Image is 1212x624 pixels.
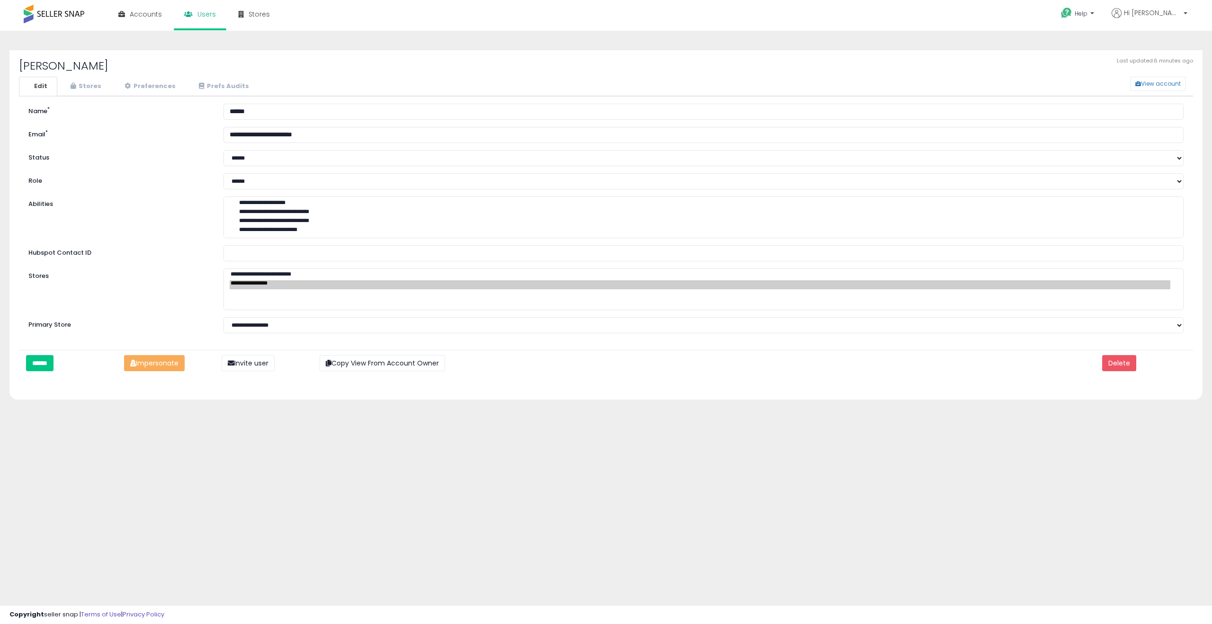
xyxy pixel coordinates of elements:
[58,77,111,96] a: Stores
[197,9,216,19] span: Users
[320,355,445,371] button: Copy View From Account Owner
[124,355,185,371] button: Impersonate
[21,245,216,258] label: Hubspot Contact ID
[1117,57,1193,65] span: Last updated: 6 minutes ago
[1124,8,1181,18] span: Hi [PERSON_NAME]
[222,355,275,371] button: Invite user
[1112,8,1187,29] a: Hi [PERSON_NAME]
[21,317,216,330] label: Primary Store
[1123,77,1137,91] a: View account
[249,9,270,19] span: Stores
[21,150,216,162] label: Status
[21,173,216,186] label: Role
[1075,9,1087,18] span: Help
[1130,77,1186,91] button: View account
[19,77,57,96] a: Edit
[19,60,1193,72] h2: [PERSON_NAME]
[112,77,186,96] a: Preferences
[21,127,216,139] label: Email
[1060,7,1072,19] i: Get Help
[21,104,216,116] label: Name
[130,9,162,19] span: Accounts
[1102,355,1136,371] button: Delete
[21,268,216,281] label: Stores
[187,77,259,96] a: Prefs Audits
[28,200,53,209] label: Abilities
